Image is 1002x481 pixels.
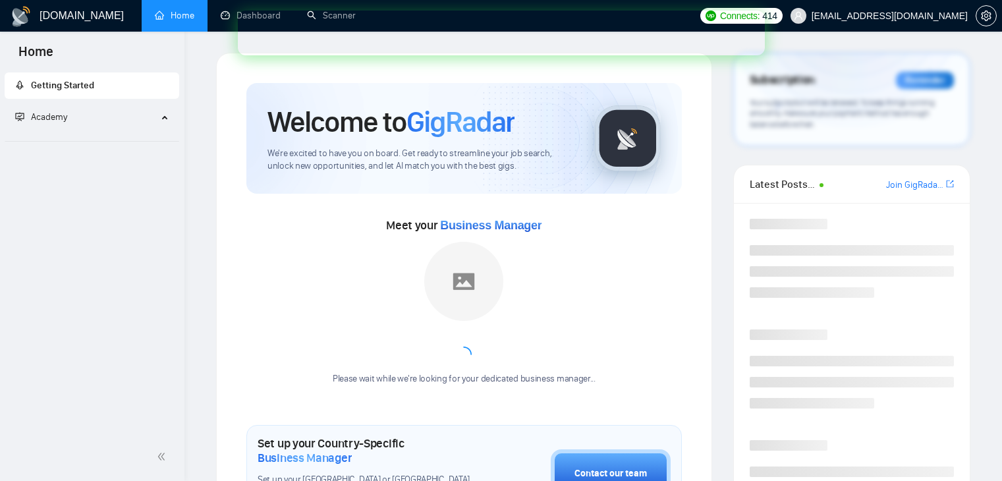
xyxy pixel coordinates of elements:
[267,148,574,173] span: We're excited to have you on board. Get ready to streamline your job search, unlock new opportuni...
[750,69,815,92] span: Subscription
[5,72,179,99] li: Getting Started
[976,11,997,21] a: setting
[946,178,954,190] a: export
[325,373,603,385] div: Please wait while we're looking for your dedicated business manager...
[750,176,816,192] span: Latest Posts from the GigRadar Community
[794,11,803,20] span: user
[720,9,760,23] span: Connects:
[267,104,515,140] h1: Welcome to
[762,9,777,23] span: 414
[976,5,997,26] button: setting
[221,10,281,21] a: dashboardDashboard
[946,179,954,189] span: export
[5,136,179,144] li: Academy Homepage
[574,467,647,481] div: Contact our team
[15,80,24,90] span: rocket
[15,111,67,123] span: Academy
[157,450,170,463] span: double-left
[750,98,935,129] span: Your subscription will be renewed. To keep things running smoothly, make sure your payment method...
[595,105,661,171] img: gigradar-logo.png
[424,242,503,321] img: placeholder.png
[258,436,485,465] h1: Set up your Country-Specific
[976,11,996,21] span: setting
[31,80,94,91] span: Getting Started
[440,219,542,232] span: Business Manager
[896,72,954,89] div: Reminder
[406,104,515,140] span: GigRadar
[886,178,943,192] a: Join GigRadar Slack Community
[31,111,67,123] span: Academy
[238,11,765,55] iframe: Intercom live chat банер
[8,42,64,70] span: Home
[15,112,24,121] span: fund-projection-screen
[957,436,989,468] iframe: Intercom live chat
[258,451,352,465] span: Business Manager
[455,345,473,364] span: loading
[307,10,356,21] a: searchScanner
[155,10,194,21] a: homeHome
[11,6,32,27] img: logo
[386,218,542,233] span: Meet your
